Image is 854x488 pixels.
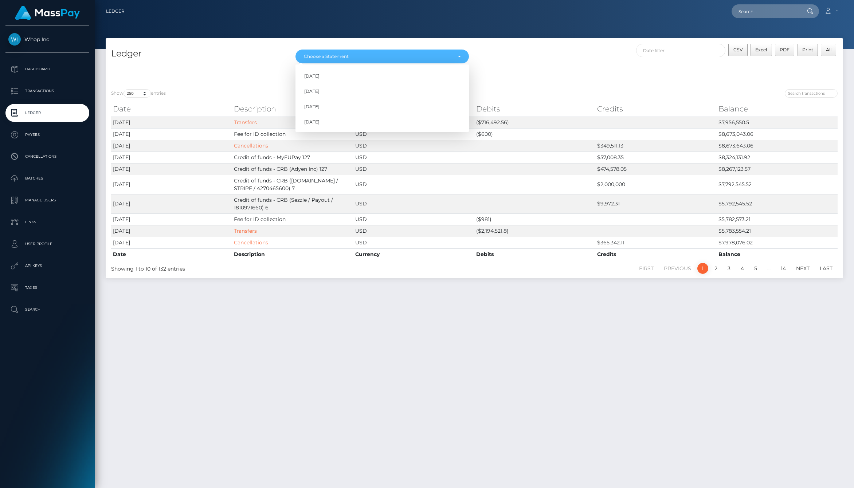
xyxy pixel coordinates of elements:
td: USD [353,175,474,194]
a: Cancellations [5,147,89,166]
td: ($981) [474,213,595,225]
td: $5,792,545.52 [717,194,838,213]
a: Next [792,263,814,274]
p: Links [8,217,86,228]
a: Taxes [5,279,89,297]
td: $2,000,000 [595,175,716,194]
td: $8,673,043.06 [717,128,838,140]
span: [DATE] [304,73,320,79]
td: USD [353,225,474,237]
td: USD [353,140,474,151]
a: Search [5,300,89,319]
span: Excel [755,47,767,52]
td: Credit of funds - CRB ([DOMAIN_NAME] / STRIPE / 4270465600) 7 [232,175,353,194]
td: Credit of funds - CRB (Adyen Inc) 127 [232,163,353,175]
td: Fee for ID collection [232,128,353,140]
td: ($716,492.56) [474,117,595,128]
a: API Keys [5,257,89,275]
a: Links [5,213,89,231]
td: USD [353,163,474,175]
td: $5,782,573.21 [717,213,838,225]
span: CSV [733,47,743,52]
td: USD [353,237,474,248]
td: USD [353,128,474,140]
td: $349,511.13 [595,140,716,151]
a: Last [816,263,837,274]
td: [DATE] [111,128,232,140]
span: [DATE] [304,103,320,110]
a: Cancellations [234,142,268,149]
td: USD [353,151,474,163]
th: Description [232,102,353,116]
th: Currency [353,248,474,260]
td: $474,578.05 [595,163,716,175]
td: [DATE] [111,225,232,237]
a: Transactions [5,82,89,100]
button: Excel [751,44,772,56]
p: Payees [8,129,86,140]
label: Show entries [111,89,166,98]
div: Split Transaction Fees [106,64,597,72]
td: [DATE] [111,194,232,213]
img: Whop Inc [8,33,21,46]
th: Date [111,248,232,260]
td: ($600) [474,128,595,140]
span: Whop Inc [5,36,89,43]
p: Ledger [8,107,86,118]
th: Debits [474,102,595,116]
td: Credit of funds - MyEUPay 127 [232,151,353,163]
td: [DATE] [111,117,232,128]
td: [DATE] [111,175,232,194]
a: Dashboard [5,60,89,78]
p: Dashboard [8,64,86,75]
td: $7,956,550.5 [717,117,838,128]
input: Date filter [636,44,726,57]
td: [DATE] [111,213,232,225]
a: Ledger [5,104,89,122]
td: $9,972.31 [595,194,716,213]
td: ($2,194,521.8) [474,225,595,237]
p: Batches [8,173,86,184]
a: Transfers [234,228,257,234]
span: PDF [780,47,790,52]
span: Print [802,47,813,52]
td: $8,267,123.57 [717,163,838,175]
td: [DATE] [111,237,232,248]
td: $57,008.35 [595,151,716,163]
div: Choose a Statement [304,54,452,59]
td: [DATE] [111,140,232,151]
th: Credits [595,102,716,116]
button: PDF [775,44,795,56]
input: Search transactions [785,89,838,98]
td: Fee for ID collection [232,213,353,225]
a: 1 [697,263,708,274]
select: Showentries [124,89,151,98]
button: Choose a Statement [295,50,469,63]
a: 3 [724,263,734,274]
span: [DATE] [304,88,320,95]
span: [DATE] [304,119,320,125]
a: Cancellations [234,239,268,246]
td: [DATE] [111,151,232,163]
a: 2 [710,263,721,274]
td: $365,342.11 [595,237,716,248]
td: [DATE] [111,163,232,175]
a: Payees [5,126,89,144]
td: $7,978,076.02 [717,237,838,248]
a: 14 [777,263,790,274]
a: User Profile [5,235,89,253]
a: Manage Users [5,191,89,209]
td: USD [353,213,474,225]
p: Manage Users [8,195,86,206]
p: Transactions [8,86,86,97]
th: Date [111,102,232,116]
a: Ledger [106,4,125,19]
p: API Keys [8,260,86,271]
button: Print [798,44,818,56]
button: CSV [728,44,748,56]
span: All [826,47,831,52]
td: $8,673,643.06 [717,140,838,151]
p: Taxes [8,282,86,293]
td: $8,324,131.92 [717,151,838,163]
a: 5 [750,263,761,274]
